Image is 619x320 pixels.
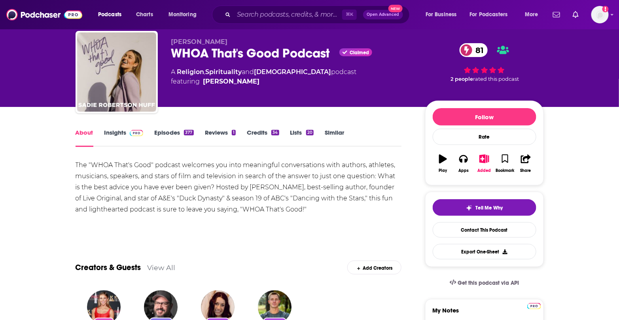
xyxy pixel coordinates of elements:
[347,261,401,274] div: Add Creators
[478,168,491,173] div: Added
[76,129,93,147] a: About
[388,5,403,12] span: New
[325,129,344,147] a: Similar
[460,43,488,57] a: 81
[271,130,279,135] div: 34
[130,130,144,136] img: Podchaser Pro
[254,68,331,76] a: [DEMOGRAPHIC_DATA]
[184,130,193,135] div: 377
[443,273,526,293] a: Get this podcast via API
[131,8,158,21] a: Charts
[433,222,536,238] a: Contact This Podcast
[468,43,488,57] span: 81
[495,149,515,178] button: Bookmark
[177,68,204,76] a: Religion
[136,9,153,20] span: Charts
[591,6,609,23] span: Logged in as antonettefrontgate
[433,129,536,145] div: Rate
[550,8,563,21] a: Show notifications dropdown
[367,13,399,17] span: Open Advanced
[242,68,254,76] span: and
[474,149,494,178] button: Added
[6,7,82,22] img: Podchaser - Follow, Share and Rate Podcasts
[458,168,469,173] div: Apps
[171,77,357,86] span: featuring
[453,149,474,178] button: Apps
[93,8,132,21] button: open menu
[163,8,207,21] button: open menu
[342,10,357,20] span: ⌘ K
[458,280,519,286] span: Get this podcast via API
[473,76,519,82] span: rated this podcast
[171,38,228,46] span: [PERSON_NAME]
[206,68,242,76] a: Spirituality
[527,303,541,309] img: Podchaser Pro
[591,6,609,23] img: User Profile
[247,129,279,147] a: Credits34
[591,6,609,23] button: Show profile menu
[433,244,536,259] button: Export One-Sheet
[496,168,514,173] div: Bookmark
[76,160,402,215] div: The "WHOA That's Good" podcast welcomes you into meaningful conversations with authors, athletes,...
[433,108,536,126] button: Follow
[203,77,260,86] a: Sadie Robertson Huff
[77,32,156,112] img: WHOA That's Good Podcast
[570,8,582,21] a: Show notifications dropdown
[515,149,536,178] button: Share
[439,168,447,173] div: Play
[527,302,541,309] a: Pro website
[426,9,457,20] span: For Business
[168,9,197,20] span: Monitoring
[433,149,453,178] button: Play
[154,129,193,147] a: Episodes377
[290,129,314,147] a: Lists20
[350,51,369,55] span: Claimed
[148,263,176,272] a: View All
[204,68,206,76] span: ,
[521,168,531,173] div: Share
[519,8,548,21] button: open menu
[171,67,357,86] div: A podcast
[451,76,473,82] span: 2 people
[76,263,141,272] a: Creators & Guests
[433,199,536,216] button: tell me why sparkleTell Me Why
[602,6,609,12] svg: Add a profile image
[205,129,236,147] a: Reviews1
[234,8,342,21] input: Search podcasts, credits, & more...
[306,130,314,135] div: 20
[232,130,236,135] div: 1
[98,9,121,20] span: Podcasts
[420,8,467,21] button: open menu
[425,38,544,87] div: 81 2 peoplerated this podcast
[220,6,417,24] div: Search podcasts, credits, & more...
[470,9,508,20] span: For Podcasters
[363,10,403,19] button: Open AdvancedNew
[104,129,144,147] a: InsightsPodchaser Pro
[465,8,519,21] button: open menu
[466,205,472,211] img: tell me why sparkle
[475,205,503,211] span: Tell Me Why
[525,9,538,20] span: More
